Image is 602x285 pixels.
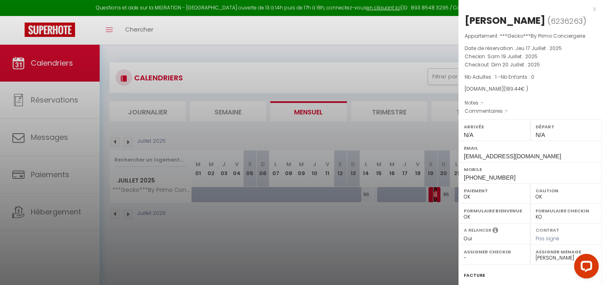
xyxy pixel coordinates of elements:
span: N/A [536,132,545,138]
label: Arrivée [464,123,525,131]
i: Sélectionner OUI si vous souhaiter envoyer les séquences de messages post-checkout [493,227,498,236]
span: 189.44 [506,85,521,92]
label: Assigner Menage [536,248,597,256]
label: Formulaire Bienvenue [464,207,525,215]
p: Appartement : [465,32,596,40]
label: Paiement [464,187,525,195]
div: x [458,4,596,14]
label: Contrat [536,227,559,232]
p: Checkout : [465,61,596,69]
label: Assigner Checkin [464,248,525,256]
span: 6236263 [551,16,583,26]
div: [DOMAIN_NAME] [465,85,596,93]
p: Checkin : [465,52,596,61]
span: N/A [464,132,473,138]
div: [PERSON_NAME] [465,14,545,27]
span: Nb Enfants : 0 [501,73,534,80]
label: Formulaire Checkin [536,207,597,215]
label: Mobile [464,165,597,173]
label: A relancer [464,227,491,234]
p: Commentaires : [465,107,596,115]
label: Départ [536,123,597,131]
span: - [505,107,508,114]
label: Facture [464,271,485,280]
iframe: LiveChat chat widget [568,251,602,285]
span: Dim 20 Juillet . 2025 [491,61,540,68]
span: Sam 19 Juillet . 2025 [488,53,538,60]
span: Jeu 17 Juillet . 2025 [515,45,562,52]
span: Nb Adultes : 1 - [465,73,534,80]
span: ( € ) [504,85,528,92]
label: Caution [536,187,597,195]
span: ( ) [547,15,586,27]
span: [EMAIL_ADDRESS][DOMAIN_NAME] [464,153,561,160]
span: Pas signé [536,235,559,242]
p: Date de réservation : [465,44,596,52]
span: [PHONE_NUMBER] [464,174,515,181]
span: - [481,99,484,106]
p: Notes : [465,99,596,107]
label: Email [464,144,597,152]
span: ***Gecko***By Primo Conciergerie [500,32,585,39]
